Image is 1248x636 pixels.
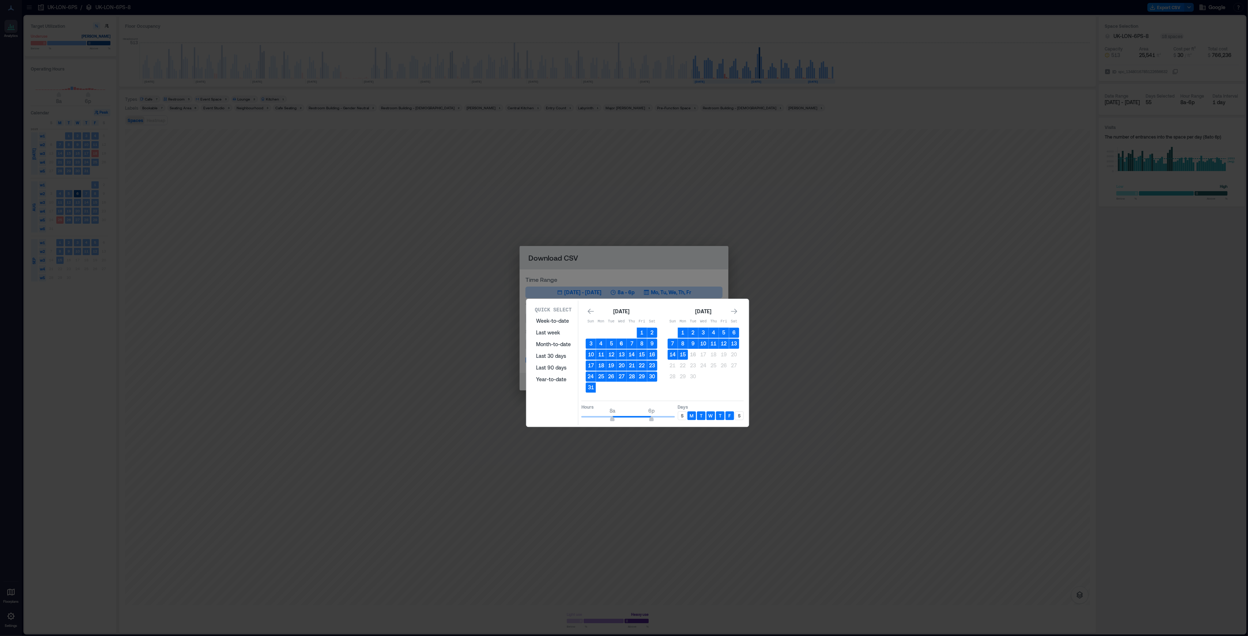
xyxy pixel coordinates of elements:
[709,413,713,419] p: W
[586,371,596,382] button: 24
[535,306,572,314] p: Quick Select
[647,338,657,349] button: 9
[678,317,688,327] th: Monday
[627,349,637,360] button: 14
[690,413,694,419] p: M
[698,319,709,325] p: Wed
[627,338,637,349] button: 7
[688,317,698,327] th: Tuesday
[678,371,688,382] button: 29
[637,360,647,371] button: 22
[637,349,647,360] button: 15
[586,338,596,349] button: 3
[668,338,678,349] button: 7
[698,360,709,371] button: 24
[606,349,617,360] button: 12
[611,307,632,316] div: [DATE]
[693,307,714,316] div: [DATE]
[627,371,637,382] button: 28
[648,408,655,414] span: 6p
[729,319,739,325] p: Sat
[681,413,683,419] p: S
[617,360,627,371] button: 20
[700,413,702,419] p: T
[606,360,617,371] button: 19
[647,360,657,371] button: 23
[678,328,688,338] button: 1
[627,317,637,327] th: Thursday
[647,319,657,325] p: Sat
[719,338,729,349] button: 12
[637,319,647,325] p: Fri
[647,349,657,360] button: 16
[698,338,709,349] button: 10
[606,371,617,382] button: 26
[668,349,678,360] button: 14
[617,319,627,325] p: Wed
[586,349,596,360] button: 10
[596,319,606,325] p: Mon
[532,374,575,385] button: Year-to-date
[729,306,739,317] button: Go to next month
[647,371,657,382] button: 30
[729,360,739,371] button: 27
[596,317,606,327] th: Monday
[738,413,740,419] p: S
[617,317,627,327] th: Wednesday
[610,408,615,414] span: 8a
[596,371,606,382] button: 25
[719,360,729,371] button: 26
[678,338,688,349] button: 8
[668,360,678,371] button: 21
[606,338,617,349] button: 5
[719,328,729,338] button: 5
[617,349,627,360] button: 13
[668,319,678,325] p: Sun
[532,350,575,362] button: Last 30 days
[688,349,698,360] button: 16
[698,317,709,327] th: Wednesday
[596,360,606,371] button: 18
[606,319,617,325] p: Tue
[627,360,637,371] button: 21
[688,360,698,371] button: 23
[719,319,729,325] p: Fri
[729,413,731,419] p: F
[678,319,688,325] p: Mon
[709,349,719,360] button: 18
[678,404,744,410] p: Days
[719,413,721,419] p: T
[532,362,575,374] button: Last 90 days
[729,328,739,338] button: 6
[532,338,575,350] button: Month-to-date
[586,319,596,325] p: Sun
[586,382,596,393] button: 31
[668,371,678,382] button: 28
[688,328,698,338] button: 2
[627,319,637,325] p: Thu
[596,338,606,349] button: 4
[637,317,647,327] th: Friday
[698,328,709,338] button: 3
[581,404,675,410] p: Hours
[637,338,647,349] button: 8
[586,360,596,371] button: 17
[688,371,698,382] button: 30
[688,338,698,349] button: 9
[698,349,709,360] button: 17
[647,328,657,338] button: 2
[678,349,688,360] button: 15
[688,319,698,325] p: Tue
[606,317,617,327] th: Tuesday
[719,349,729,360] button: 19
[596,349,606,360] button: 11
[668,317,678,327] th: Sunday
[709,360,719,371] button: 25
[709,338,719,349] button: 11
[709,317,719,327] th: Thursday
[532,315,575,327] button: Week-to-date
[709,328,719,338] button: 4
[678,360,688,371] button: 22
[586,306,596,317] button: Go to previous month
[637,328,647,338] button: 1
